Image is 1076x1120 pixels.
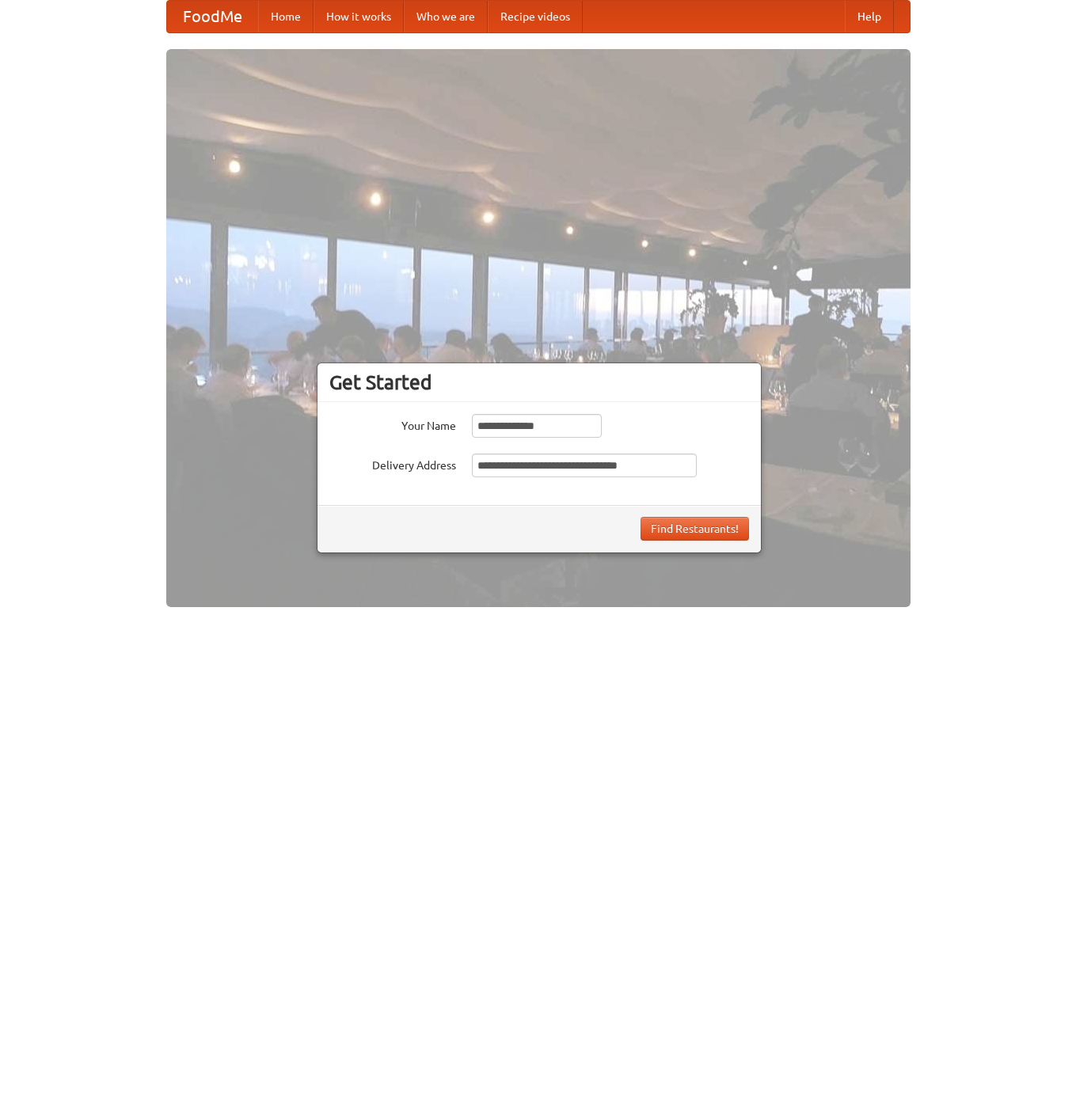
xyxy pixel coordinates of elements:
a: How it works [314,1,404,32]
a: Home [258,1,314,32]
a: Recipe videos [488,1,583,32]
button: Find Restaurants! [641,517,749,541]
a: Who we are [404,1,488,32]
h3: Get Started [329,370,749,394]
label: Your Name [329,414,456,434]
a: Help [845,1,894,32]
a: FoodMe [167,1,258,32]
label: Delivery Address [329,454,456,473]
